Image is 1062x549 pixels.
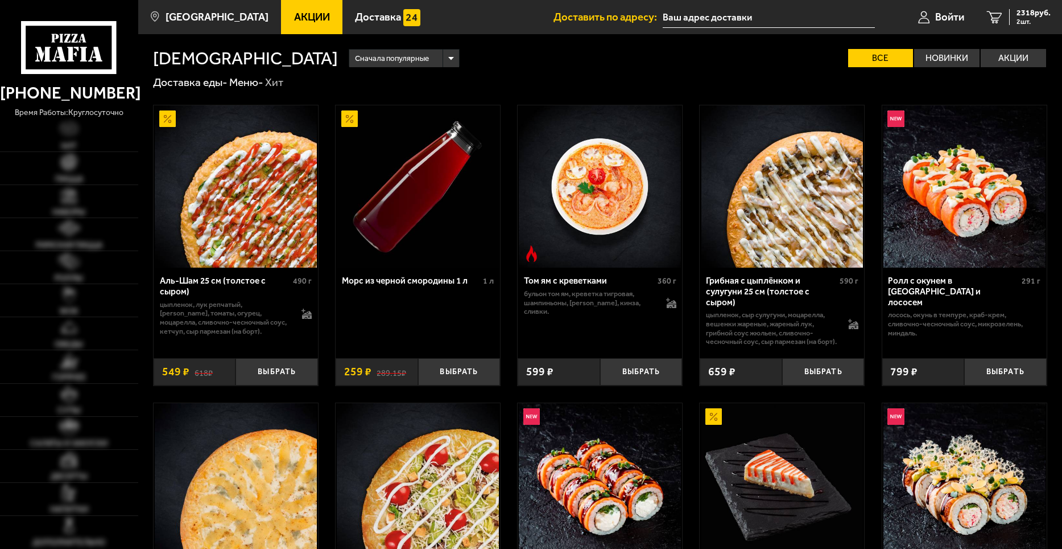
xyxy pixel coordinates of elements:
[342,276,481,286] div: Морс из черной смородины 1 л
[782,358,865,386] button: Выбрать
[336,105,500,268] a: АкционныйМорс из черной смородины 1 л
[32,538,105,546] span: Дополнительно
[887,408,904,425] img: Новинка
[55,175,83,183] span: Пицца
[235,358,318,386] button: Выбрать
[160,300,291,335] p: цыпленок, лук репчатый, [PERSON_NAME], томаты, огурец, моцарелла, сливочно-чесночный соус, кетчуп...
[706,276,837,308] div: Грибная с цыплёнком и сулугуни 25 см (толстое с сыром)
[887,110,904,127] img: Новинка
[483,276,494,286] span: 1 л
[888,276,1019,308] div: Ролл с окунем в [GEOGRAPHIC_DATA] и лососем
[55,340,83,348] span: Обеды
[166,12,268,23] span: [GEOGRAPHIC_DATA]
[52,208,85,216] span: Наборы
[30,439,108,447] span: Салаты и закуски
[52,373,86,381] span: Горячее
[1016,18,1051,25] span: 2 шт.
[888,310,1040,337] p: лосось, окунь в темпуре, краб-крем, сливочно-чесночный соус, микрозелень, миндаль.
[553,12,663,23] span: Доставить по адресу:
[981,49,1046,67] label: Акции
[658,276,676,286] span: 360 г
[914,49,980,67] label: Новинки
[229,76,263,89] a: Меню-
[162,366,189,377] span: 549 ₽
[355,48,429,69] span: Сначала популярные
[155,105,317,268] img: Аль-Шам 25 см (толстое с сыром)
[265,75,283,89] div: Хит
[337,105,499,268] img: Морс из черной смородины 1 л
[154,105,318,268] a: АкционныйАль-Шам 25 см (толстое с сыром)
[1022,276,1040,286] span: 291 г
[883,105,1046,268] img: Ролл с окунем в темпуре и лососем
[1016,9,1051,17] span: 2318 руб.
[701,105,863,268] img: Грибная с цыплёнком и сулугуни 25 см (толстое с сыром)
[36,241,102,249] span: Римская пицца
[518,105,682,268] a: Острое блюдоТом ям с креветками
[294,12,330,23] span: Акции
[882,105,1047,268] a: НовинкаРолл с окунем в темпуре и лососем
[377,366,406,377] s: 289.15 ₽
[159,110,176,127] img: Акционный
[293,276,312,286] span: 490 г
[403,9,420,26] img: 15daf4d41897b9f0e9f617042186c801.svg
[355,12,401,23] span: Доставка
[523,408,540,425] img: Новинка
[700,105,864,268] a: Грибная с цыплёнком и сулугуни 25 см (толстое с сыром)
[848,49,914,67] label: Все
[706,310,837,346] p: цыпленок, сыр сулугуни, моцарелла, вешенки жареные, жареный лук, грибной соус Жюльен, сливочно-че...
[840,276,858,286] span: 590 г
[935,12,964,23] span: Войти
[708,366,735,377] span: 659 ₽
[523,245,540,262] img: Острое блюдо
[341,110,358,127] img: Акционный
[600,358,683,386] button: Выбрать
[51,472,88,480] span: Десерты
[160,276,291,297] div: Аль-Шам 25 см (толстое с сыром)
[705,408,722,425] img: Акционный
[524,289,655,316] p: бульон том ям, креветка тигровая, шампиньоны, [PERSON_NAME], кинза, сливки.
[195,366,213,377] s: 618 ₽
[61,142,77,150] span: Хит
[526,366,553,377] span: 599 ₽
[55,274,83,282] span: Роллы
[153,50,338,67] h1: [DEMOGRAPHIC_DATA]
[344,366,371,377] span: 259 ₽
[964,358,1047,386] button: Выбрать
[50,505,88,513] span: Напитки
[663,7,875,28] input: Ваш адрес доставки
[153,76,228,89] a: Доставка еды-
[418,358,501,386] button: Выбрать
[890,366,918,377] span: 799 ₽
[519,105,681,268] img: Том ям с креветками
[60,307,78,315] span: WOK
[524,276,655,286] div: Том ям с креветками
[57,406,81,414] span: Супы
